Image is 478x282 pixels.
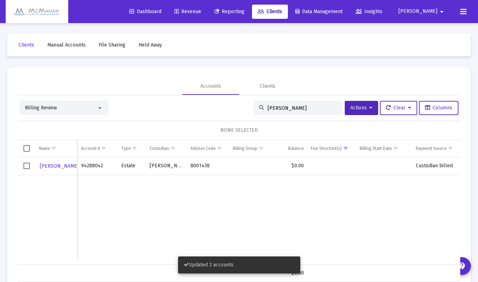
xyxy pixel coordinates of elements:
[118,157,146,175] td: Estate
[121,146,131,151] div: Type
[23,145,30,152] div: Select all
[77,140,117,157] td: Column Account #
[40,163,118,169] span: [PERSON_NAME]
[311,146,342,151] div: Fee Structure(s)
[229,140,276,157] td: Column Billing Group
[190,146,216,151] div: Advisor Code
[277,140,308,157] td: Column Balance
[36,140,77,157] td: Column Name
[295,9,343,15] span: Data Management
[209,5,250,19] a: Reporting
[139,42,162,48] span: Held Away
[77,157,117,175] td: 94288042
[252,5,288,19] a: Clients
[390,4,455,18] button: [PERSON_NAME]
[386,105,411,111] span: Clear
[360,146,392,151] div: Billing Start Date
[51,146,57,151] span: Show filter options for column 'Name'
[150,146,169,151] div: Custodian
[174,9,201,15] span: Revenue
[133,38,168,52] a: Held Away
[99,42,125,48] span: File Sharing
[39,146,50,151] div: Name
[187,140,230,157] td: Column Advisor Code
[132,146,137,151] span: Show filter options for column 'Type'
[258,146,264,151] span: Show filter options for column 'Billing Group'
[11,5,63,19] img: Dashboard
[187,157,230,175] td: 8001438
[129,9,161,15] span: Dashboard
[81,146,100,151] div: Account #
[356,9,382,15] span: Insights
[290,5,348,19] a: Data Management
[42,38,91,52] a: Manual Accounts
[18,140,460,282] div: Data grid
[350,5,388,19] a: Insights
[380,101,417,115] button: Clear
[184,262,233,268] span: Updated 3 accounts
[343,146,348,151] span: Show filter options for column 'Fee Structure(s)'
[200,83,221,90] div: Accounts
[416,162,463,169] div: Custodian billed
[398,9,437,15] span: [PERSON_NAME]
[118,140,146,157] td: Column Type
[233,146,257,151] div: Billing Group
[146,140,187,157] td: Column Custodian
[101,146,106,151] span: Show filter options for column 'Account #'
[412,140,466,157] td: Column Payment Source
[169,5,207,19] a: Revenue
[23,127,455,134] div: NONE SELECTED
[268,105,337,111] input: Search
[307,140,356,157] td: Column Fee Structure(s)
[124,5,167,19] a: Dashboard
[18,42,34,48] span: Clients
[288,146,304,151] div: Balance
[416,146,447,151] div: Payment Source
[419,101,458,115] button: Columns
[425,105,452,111] span: Columns
[93,38,131,52] a: File Sharing
[13,38,40,52] a: Clients
[214,9,245,15] span: Reporting
[217,146,222,151] span: Show filter options for column 'Advisor Code'
[47,42,86,48] span: Manual Accounts
[260,83,275,90] div: Clients
[39,161,119,172] button: [PERSON_NAME]
[146,157,187,175] td: [PERSON_NAME]
[458,262,466,270] mat-icon: contact_support
[350,105,372,111] span: Actions
[170,146,176,151] span: Show filter options for column 'Custodian'
[23,163,30,169] div: Select row
[345,101,378,115] button: Actions
[356,140,412,157] td: Column Billing Start Date
[258,9,282,15] span: Clients
[448,146,453,151] span: Show filter options for column 'Payment Source'
[393,146,398,151] span: Show filter options for column 'Billing Start Date'
[277,157,308,175] td: $0.00
[437,5,446,19] mat-icon: arrow_drop_down
[25,105,57,111] span: Billing Review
